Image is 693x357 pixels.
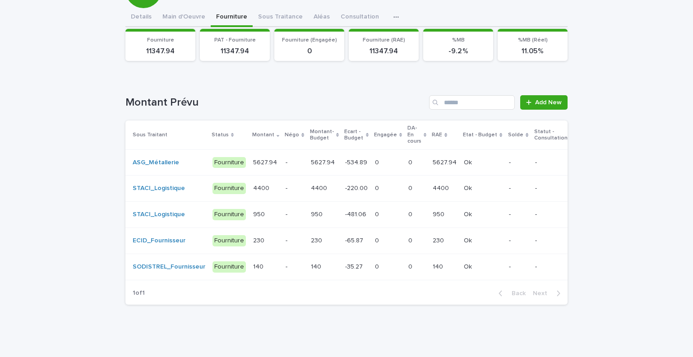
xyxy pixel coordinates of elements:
p: Ok [464,209,474,218]
span: Next [533,290,553,297]
button: Sous Traitance [253,8,308,27]
a: Add New [520,95,568,110]
p: 5627.94 [311,157,337,167]
p: 11347.94 [354,47,413,56]
h1: Montant Prévu [125,96,425,109]
p: 230 [253,235,266,245]
p: 230 [311,235,324,245]
p: 11.05 % [503,47,562,56]
div: Fourniture [213,183,246,194]
span: Add New [535,99,562,106]
span: %MB (Réel) [518,37,548,43]
button: Details [125,8,157,27]
input: Search [429,95,515,110]
p: 5627.94 [253,157,279,167]
div: Fourniture [213,157,246,168]
p: - [509,159,527,167]
span: Fourniture (RAE) [363,37,405,43]
p: 0 [375,183,381,192]
p: - [509,237,527,245]
p: Montant [252,130,274,140]
a: STACI_Logistique [133,211,185,218]
tr: STACI_Logistique Fourniture950950 -950950 -481.06-481.06 00 00 950950 OkOk --NégoEditer [125,202,656,228]
p: - [509,211,527,218]
tr: ASG_Métallerie Fourniture5627.945627.94 -5627.945627.94 -534.89-534.89 00 00 5627.945627.94 OkOk ... [125,149,656,176]
p: - [286,211,303,218]
p: - [535,211,567,218]
p: 0 [280,47,339,56]
span: PAT - Fourniture [214,37,256,43]
p: 0 [375,157,381,167]
p: 0 [408,261,414,271]
p: 4400 [253,183,271,192]
p: - [286,263,303,271]
button: Main d'Oeuvre [157,8,211,27]
p: Solde [508,130,523,140]
a: ASG_Métallerie [133,159,179,167]
p: 0 [375,209,381,218]
p: Etat - Budget [463,130,497,140]
a: STACI_Logistique [133,185,185,192]
button: Fourniture [211,8,253,27]
button: Back [491,289,529,297]
p: 0 [408,183,414,192]
button: Aléas [308,8,335,27]
p: Négo [285,130,299,140]
p: 0 [408,157,414,167]
p: - [286,237,303,245]
p: - [535,263,567,271]
button: Next [529,289,568,297]
p: -534.89 [345,157,369,167]
p: 140 [433,261,445,271]
p: - [535,185,567,192]
div: Fourniture [213,235,246,246]
p: 0 [375,261,381,271]
p: - [535,237,567,245]
p: DA-En cours [407,123,421,146]
p: Ok [464,261,474,271]
p: 950 [253,209,267,218]
div: Fourniture [213,209,246,220]
p: Ecart - Budget [344,127,364,144]
p: 0 [375,235,381,245]
p: -481.06 [345,209,368,218]
p: 0 [408,209,414,218]
p: - [509,185,527,192]
p: -65.87 [345,235,365,245]
p: 0 [408,235,414,245]
p: 140 [253,261,265,271]
p: Ok [464,183,474,192]
p: - [286,185,303,192]
span: %MB [452,37,465,43]
p: Montant-Budget [310,127,334,144]
p: Ok [464,157,474,167]
span: Back [506,290,526,297]
p: 11347.94 [131,47,190,56]
tr: ECID_Fournisseur Fourniture230230 -230230 -65.87-65.87 00 00 230230 OkOk --NégoEditer [125,227,656,254]
p: RAE [432,130,442,140]
p: Engagée [374,130,397,140]
p: - [535,159,567,167]
button: Consultation [335,8,384,27]
p: Statut - Consultation [534,127,568,144]
p: 1 of 1 [125,282,152,304]
p: 950 [433,209,446,218]
p: 11347.94 [205,47,264,56]
div: Fourniture [213,261,246,273]
p: 230 [433,235,446,245]
span: Fourniture (Engagée) [282,37,337,43]
tr: SODISTREL_Fournisseur Fourniture140140 -140140 -35.27-35.27 00 00 140140 OkOk --NégoEditer [125,254,656,280]
p: -35.27 [345,261,365,271]
p: -9.2 % [429,47,488,56]
p: 4400 [433,183,451,192]
span: Fourniture [147,37,174,43]
tr: STACI_Logistique Fourniture44004400 -44004400 -220.00-220.00 00 00 44004400 OkOk --NégoEditer [125,176,656,202]
p: -220.00 [345,183,370,192]
p: Ok [464,235,474,245]
p: Sous Traitant [133,130,167,140]
p: 4400 [311,183,329,192]
p: - [509,263,527,271]
p: 5627.94 [433,157,458,167]
p: - [286,159,303,167]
